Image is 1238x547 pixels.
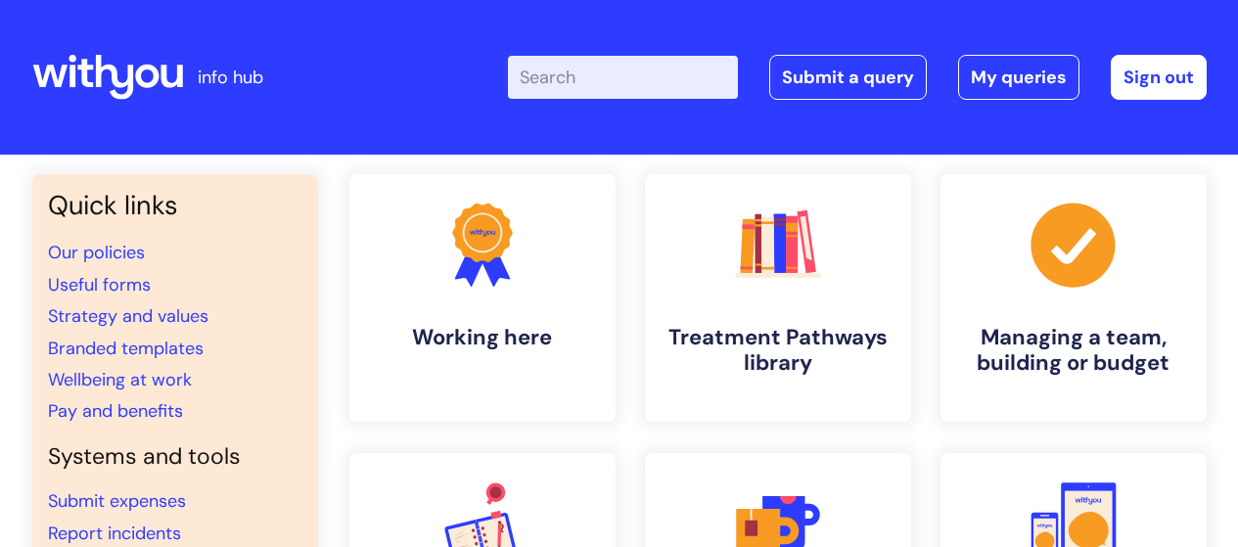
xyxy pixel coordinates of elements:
a: Submit a query [769,55,927,100]
a: Treatment Pathways library [645,174,911,422]
a: My queries [958,55,1079,100]
a: Submit expenses [48,489,186,513]
a: Pay and benefits [48,399,183,423]
h3: Quick links [48,190,302,221]
a: Branded templates [48,337,204,360]
h4: Working here [365,325,600,350]
input: Search [508,56,738,99]
div: | - [508,55,1207,100]
h4: Managing a team, building or budget [956,325,1191,377]
a: Our policies [48,241,145,264]
a: Sign out [1111,55,1207,100]
a: Managing a team, building or budget [940,174,1207,422]
h4: Treatment Pathways library [661,325,895,377]
a: Strategy and values [48,304,208,328]
a: Useful forms [48,273,151,296]
h4: Systems and tools [48,443,302,471]
p: info hub [198,62,263,93]
a: Working here [349,174,616,422]
a: Wellbeing at work [48,368,192,391]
